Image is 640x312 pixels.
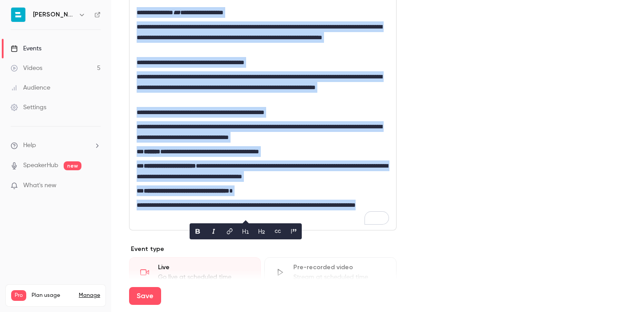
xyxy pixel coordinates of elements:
[64,161,81,170] span: new
[129,287,161,305] button: Save
[11,141,101,150] li: help-dropdown-opener
[89,52,97,59] img: tab_keywords_by_traffic_grey.svg
[23,161,58,170] a: SpeakerHub
[23,23,127,30] div: [PERSON_NAME]: [DOMAIN_NAME]
[33,10,75,19] h6: [PERSON_NAME]
[11,290,26,301] span: Pro
[37,52,44,59] img: tab_domain_overview_orange.svg
[158,263,250,272] div: Live
[11,83,50,92] div: Audience
[11,64,42,73] div: Videos
[264,257,396,287] div: Pre-recorded videoStream at scheduled time
[11,44,41,53] div: Events
[23,181,57,190] span: What's new
[129,245,397,254] p: Event type
[11,103,46,112] div: Settings
[223,224,237,238] button: link
[99,53,148,58] div: Keyword (traffico)
[190,224,205,238] button: bold
[11,8,25,22] img: Bryan srl
[47,53,68,58] div: Dominio
[90,182,101,190] iframe: Noticeable Trigger
[25,14,44,21] div: v 4.0.25
[32,292,73,299] span: Plan usage
[23,141,36,150] span: Help
[129,257,261,287] div: LiveGo live at scheduled time
[14,23,21,30] img: website_grey.svg
[293,263,385,272] div: Pre-recorded video
[79,292,100,299] a: Manage
[14,14,21,21] img: logo_orange.svg
[287,224,301,238] button: blockquote
[207,224,221,238] button: italic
